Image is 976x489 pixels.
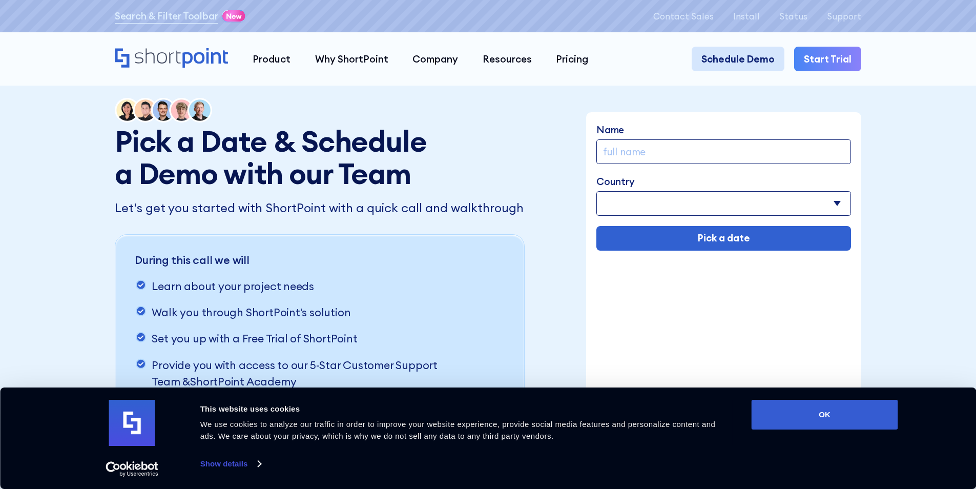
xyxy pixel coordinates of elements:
[240,47,303,71] a: Product
[596,226,851,251] input: Pick a date
[596,123,851,137] label: Name
[152,278,314,295] p: Learn about your project needs
[200,456,261,472] a: Show details
[556,52,588,67] div: Pricing
[152,357,465,391] p: Provide you with access to our 5-Star Customer Support Team &
[315,52,388,67] div: Why ShortPoint
[653,11,714,21] a: Contact Sales
[596,174,851,189] label: Country
[152,304,350,321] p: Walk you through ShortPoint's solution
[115,199,528,217] p: Let's get you started with ShortPoint with a quick call and walkthrough
[412,52,458,67] div: Company
[87,461,177,477] a: Usercentrics Cookiebot - opens in a new window
[200,403,729,415] div: This website uses cookies
[109,400,155,446] img: logo
[303,47,401,71] a: Why ShortPoint
[596,139,851,164] input: full name
[152,331,357,347] p: Set you up with a Free Trial of ShortPoint
[483,52,532,67] div: Resources
[115,9,218,24] a: Search & Filter Toolbar
[470,47,544,71] a: Resources
[115,48,228,69] a: Home
[135,252,466,269] p: During this call we will
[200,420,716,440] span: We use cookies to analyze our traffic in order to improve your website experience, provide social...
[253,52,290,67] div: Product
[190,374,296,391] a: ShortPoint Academy
[115,125,437,190] h1: Pick a Date & Schedule a Demo with our Team
[779,11,807,21] a: Status
[733,11,760,21] a: Install
[692,47,784,71] a: Schedule Demo
[752,400,898,430] button: OK
[400,47,470,71] a: Company
[596,123,851,250] form: Demo Form
[544,47,601,71] a: Pricing
[794,47,861,71] a: Start Trial
[827,11,861,21] a: Support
